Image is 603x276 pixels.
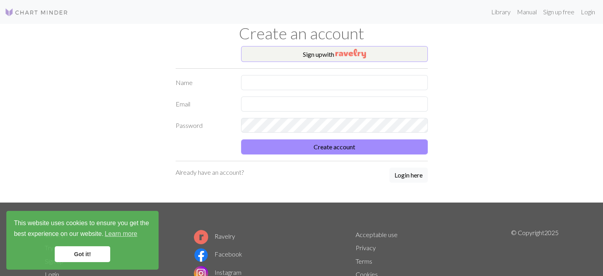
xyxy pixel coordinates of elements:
[5,8,68,17] img: Logo
[335,49,366,58] img: Ravelry
[356,231,398,238] a: Acceptable use
[241,46,428,62] button: Sign upwith
[55,246,110,262] a: dismiss cookie message
[171,75,236,90] label: Name
[356,257,372,265] a: Terms
[241,139,428,154] button: Create account
[176,168,244,177] p: Already have an account?
[14,218,151,240] span: This website uses cookies to ensure you get the best experience on our website.
[389,168,428,183] a: Login here
[578,4,598,20] a: Login
[103,228,138,240] a: learn more about cookies
[194,248,208,262] img: Facebook logo
[356,244,376,251] a: Privacy
[514,4,540,20] a: Manual
[6,211,159,270] div: cookieconsent
[194,268,241,276] a: Instagram
[40,24,563,43] h1: Create an account
[194,250,242,258] a: Facebook
[171,97,236,112] label: Email
[488,4,514,20] a: Library
[540,4,578,20] a: Sign up free
[194,230,208,244] img: Ravelry logo
[194,232,235,240] a: Ravelry
[171,118,236,133] label: Password
[389,168,428,183] button: Login here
